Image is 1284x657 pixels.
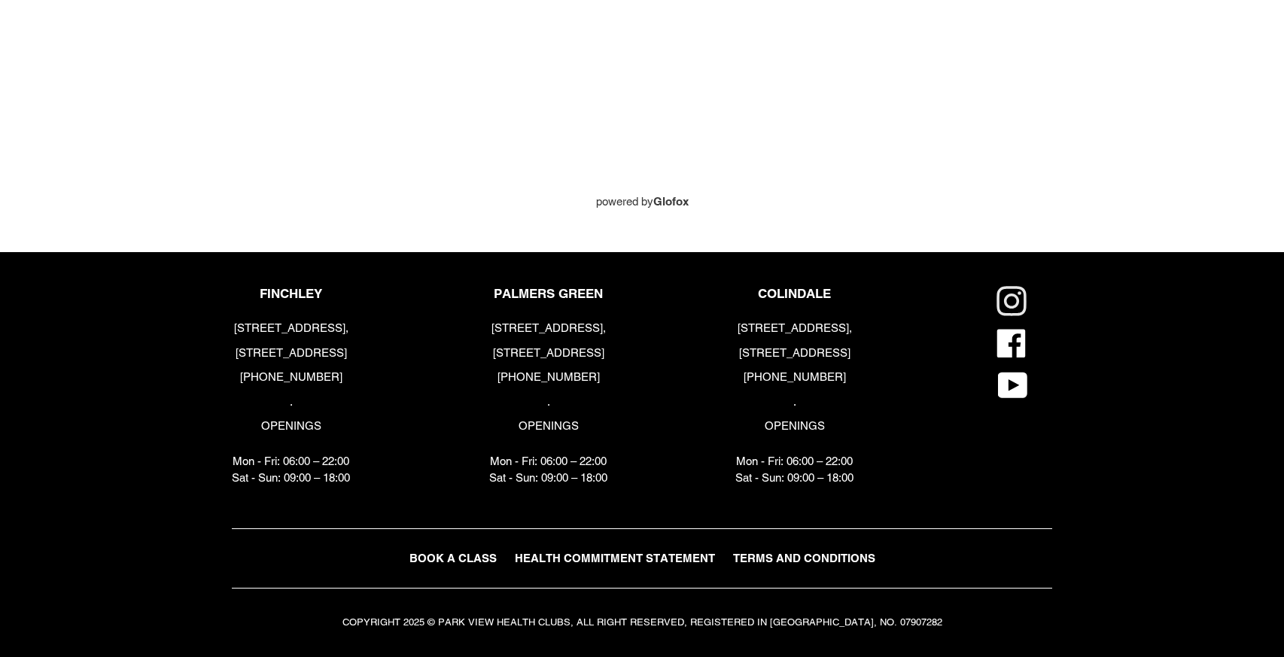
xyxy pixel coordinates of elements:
p: [PHONE_NUMBER] [489,369,607,386]
a: HEALTH COMMITMENT STATEMENT [507,548,723,570]
p: OPENINGS [735,418,853,435]
p: [STREET_ADDRESS], [232,320,350,337]
p: OPENINGS [489,418,607,435]
p: . [232,394,350,411]
span: BOOK A CLASS [409,552,497,564]
p: OPENINGS [232,418,350,435]
p: Mon - Fri: 06:00 – 22:00 Sat - Sun: 09:00 – 18:00 [735,453,853,487]
span: TERMS AND CONDITIONS [733,552,875,564]
p: FINCHLEY [232,286,350,301]
p: [STREET_ADDRESS], [489,320,607,337]
a: Glofox [653,195,689,208]
p: . [735,394,853,411]
p: [PHONE_NUMBER] [232,369,350,386]
p: Mon - Fri: 06:00 – 22:00 Sat - Sun: 09:00 – 18:00 [232,453,350,487]
p: PALMERS GREEN [489,286,607,301]
p: [PHONE_NUMBER] [735,369,853,386]
p: [STREET_ADDRESS] [232,345,350,362]
p: [STREET_ADDRESS], [735,320,853,337]
a: TERMS AND CONDITIONS [726,548,883,570]
span: HEALTH COMMITMENT STATEMENT [515,552,715,564]
p: [STREET_ADDRESS] [735,345,853,362]
p: [STREET_ADDRESS] [489,345,607,362]
p: Mon - Fri: 06:00 – 22:00 Sat - Sun: 09:00 – 18:00 [489,453,607,487]
p: COLINDALE [735,286,853,301]
small: COPYRIGHT 2025 © PARK VIEW HEALTH CLUBS, ALL RIGHT RESERVED, REGISTERED IN [GEOGRAPHIC_DATA], NO.... [342,616,942,628]
p: . [489,394,607,411]
a: BOOK A CLASS [402,548,504,570]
